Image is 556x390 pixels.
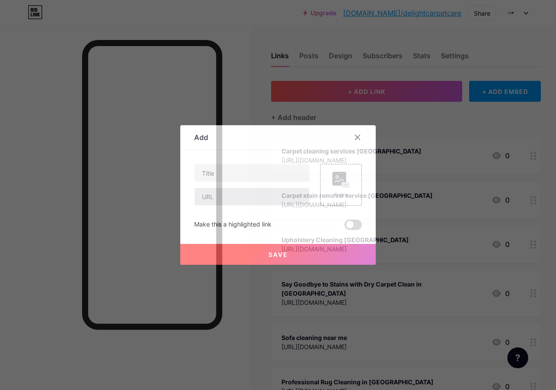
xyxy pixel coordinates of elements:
[195,188,309,205] input: URL
[180,244,376,265] button: Save
[268,251,288,258] span: Save
[195,164,309,182] input: Title
[194,220,271,230] div: Make this a highlighted link
[332,191,350,198] div: Picture
[194,132,208,143] div: Add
